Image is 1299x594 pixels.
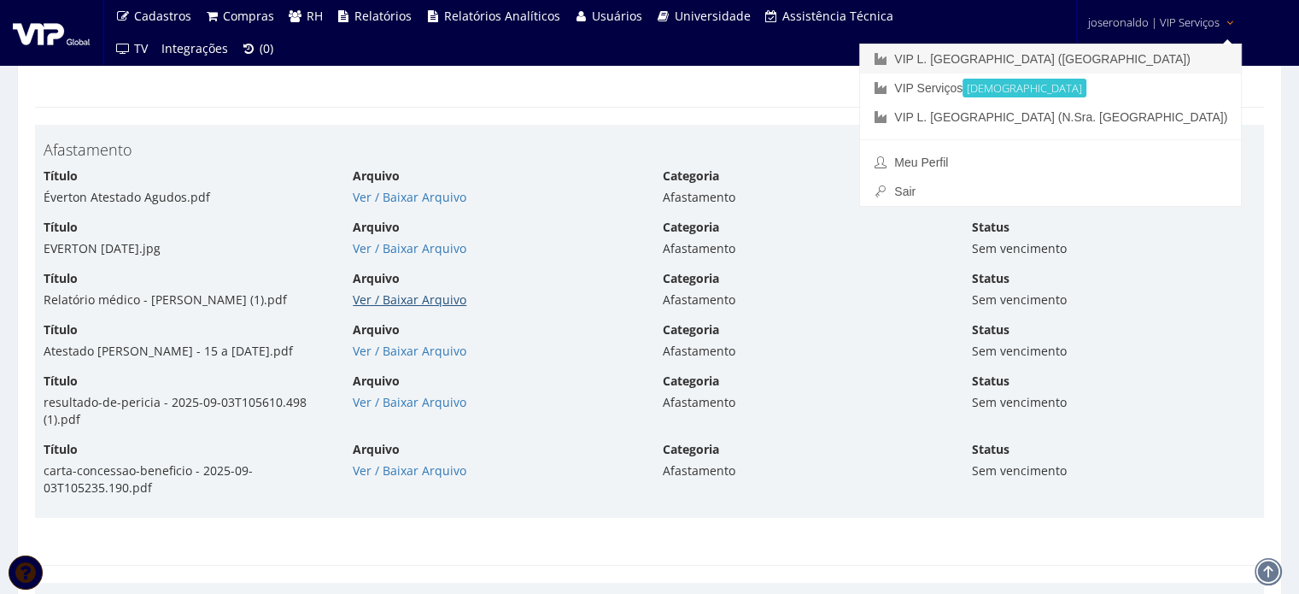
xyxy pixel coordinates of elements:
a: Integrações [155,32,235,65]
label: Título [44,321,78,338]
a: Ver / Baixar Arquivo [353,240,466,256]
a: Sair [860,177,1241,206]
a: TV [108,32,155,65]
span: Cadastros [134,8,191,24]
label: Categoria [663,270,719,287]
a: Ver / Baixar Arquivo [353,343,466,359]
a: Ver / Baixar Arquivo [353,394,466,410]
label: Título [44,219,78,236]
div: carta-concessao-beneficio - 2025-09-03T105235.190.pdf [44,462,327,497]
span: Assistência Técnica [782,8,893,24]
div: Afastamento [663,240,946,257]
a: VIP L. [GEOGRAPHIC_DATA] ([GEOGRAPHIC_DATA]) [860,44,1241,74]
label: Status [972,373,1009,390]
label: Título [44,373,78,390]
div: Sem vencimento [972,240,1255,257]
label: Arquivo [353,270,400,287]
a: Ver / Baixar Arquivo [353,189,466,205]
div: Sem vencimento [972,394,1255,411]
a: Ver / Baixar Arquivo [353,291,466,308]
div: Sem vencimento [972,291,1255,309]
label: Arquivo [353,321,400,338]
div: Afastamento [663,343,946,360]
span: Relatórios Analíticos [444,8,560,24]
label: Título [44,441,78,458]
label: Arquivo [353,373,400,390]
small: [DEMOGRAPHIC_DATA] [963,79,1086,97]
label: Status [972,321,1009,338]
a: Meu Perfil [860,148,1241,177]
div: Sem vencimento [972,462,1255,479]
label: Arquivo [353,168,400,185]
div: Afastamento [663,189,946,206]
label: Arquivo [353,219,400,236]
div: Atestado [PERSON_NAME] - 15 a [DATE].pdf [44,343,327,360]
div: Relatório médico - [PERSON_NAME] (1).pdf [44,291,327,309]
span: Relatórios [354,8,412,24]
label: Categoria [663,441,719,458]
span: Usuários [592,8,642,24]
div: Afastamento [663,291,946,309]
div: Afastamento [663,462,946,479]
a: VIP L. [GEOGRAPHIC_DATA] (N.Sra. [GEOGRAPHIC_DATA]) [860,103,1241,132]
a: (0) [235,32,281,65]
span: Integrações [161,40,228,56]
h4: Afastamento [44,142,1255,159]
div: Sem vencimento [972,343,1255,360]
span: Compras [223,8,274,24]
label: Categoria [663,373,719,390]
div: EVERTON [DATE].jpg [44,240,327,257]
a: VIP Serviços[DEMOGRAPHIC_DATA] [860,74,1241,103]
label: Título [44,270,78,287]
span: (0) [260,40,273,56]
label: Status [972,441,1009,458]
label: Título [44,168,78,185]
span: Universidade [675,8,751,24]
label: Arquivo [353,441,400,458]
span: joseronaldo | VIP Serviços [1088,14,1220,31]
span: RH [307,8,323,24]
span: TV [134,40,148,56]
label: Categoria [663,219,719,236]
a: Ver / Baixar Arquivo [353,462,466,479]
div: Afastamento [663,394,946,411]
div: resultado-de-pericia - 2025-09-03T105610.498 (1).pdf [44,394,327,428]
img: logo [13,20,90,45]
label: Categoria [663,321,719,338]
label: Status [972,219,1009,236]
label: Status [972,270,1009,287]
div: Éverton Atestado Agudos.pdf [44,189,327,206]
label: Categoria [663,168,719,185]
